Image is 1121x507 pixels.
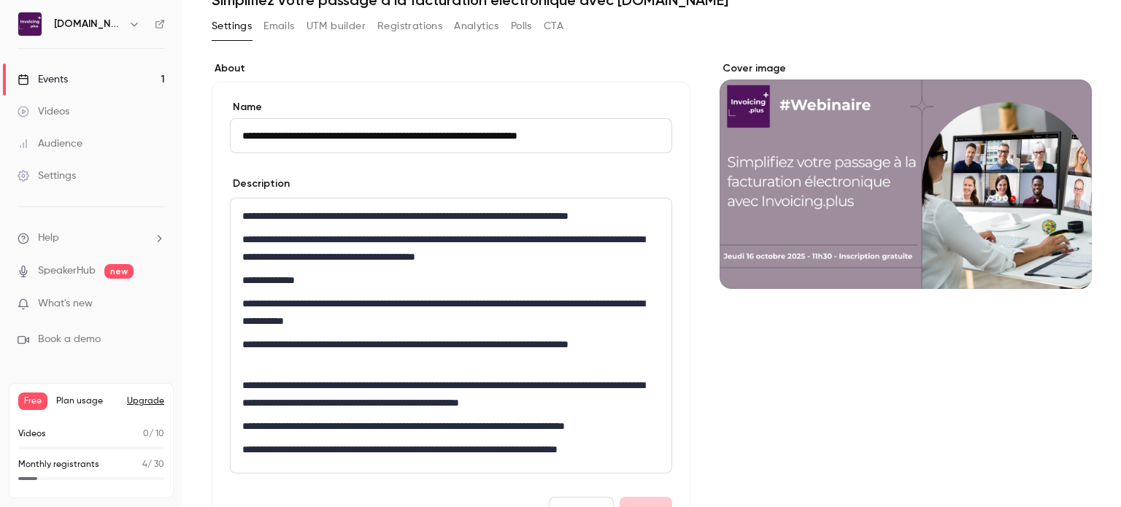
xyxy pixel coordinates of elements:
[127,395,164,407] button: Upgrade
[720,61,1092,76] label: Cover image
[104,264,134,279] span: new
[212,61,690,76] label: About
[454,15,499,38] button: Analytics
[720,61,1092,289] section: Cover image
[38,332,101,347] span: Book a demo
[18,136,82,151] div: Audience
[18,12,42,36] img: Invoicing.plus
[142,460,147,469] span: 4
[38,263,96,279] a: SpeakerHub
[307,15,366,38] button: UTM builder
[231,198,671,473] div: editor
[56,395,118,407] span: Plan usage
[143,430,149,438] span: 0
[230,198,672,473] section: description
[212,15,252,38] button: Settings
[544,15,563,38] button: CTA
[142,458,164,471] p: / 30
[18,104,69,119] div: Videos
[263,15,294,38] button: Emails
[18,72,68,87] div: Events
[377,15,442,38] button: Registrations
[230,177,290,191] label: Description
[230,100,672,115] label: Name
[54,17,123,31] h6: [DOMAIN_NAME]
[38,296,93,311] span: What's new
[18,231,165,246] li: help-dropdown-opener
[18,427,46,441] p: Videos
[38,231,59,246] span: Help
[18,169,76,183] div: Settings
[18,458,99,471] p: Monthly registrants
[18,392,47,410] span: Free
[511,15,532,38] button: Polls
[143,427,164,441] p: / 10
